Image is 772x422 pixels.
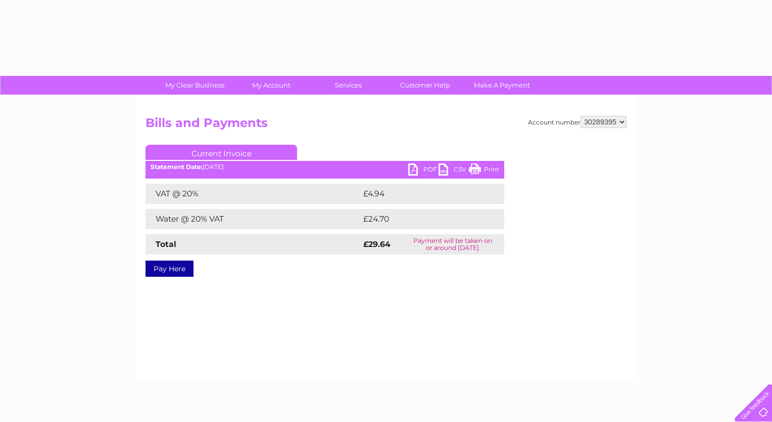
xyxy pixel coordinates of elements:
[361,209,484,229] td: £24.70
[528,116,626,128] div: Account number
[146,116,626,135] h2: Bills and Payments
[307,76,390,95] a: Services
[146,145,297,160] a: Current Invoice
[146,209,361,229] td: Water @ 20% VAT
[156,239,176,249] strong: Total
[469,163,499,178] a: Print
[146,184,361,204] td: VAT @ 20%
[439,163,469,178] a: CSV
[460,76,544,95] a: Make A Payment
[363,239,391,249] strong: £29.64
[153,76,236,95] a: My Clear Business
[146,163,504,171] div: [DATE]
[361,184,481,204] td: £4.94
[146,261,194,277] a: Pay Here
[408,163,439,178] a: PDF
[151,163,203,171] b: Statement Date:
[401,234,504,255] td: Payment will be taken on or around [DATE]
[383,76,467,95] a: Customer Help
[230,76,313,95] a: My Account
